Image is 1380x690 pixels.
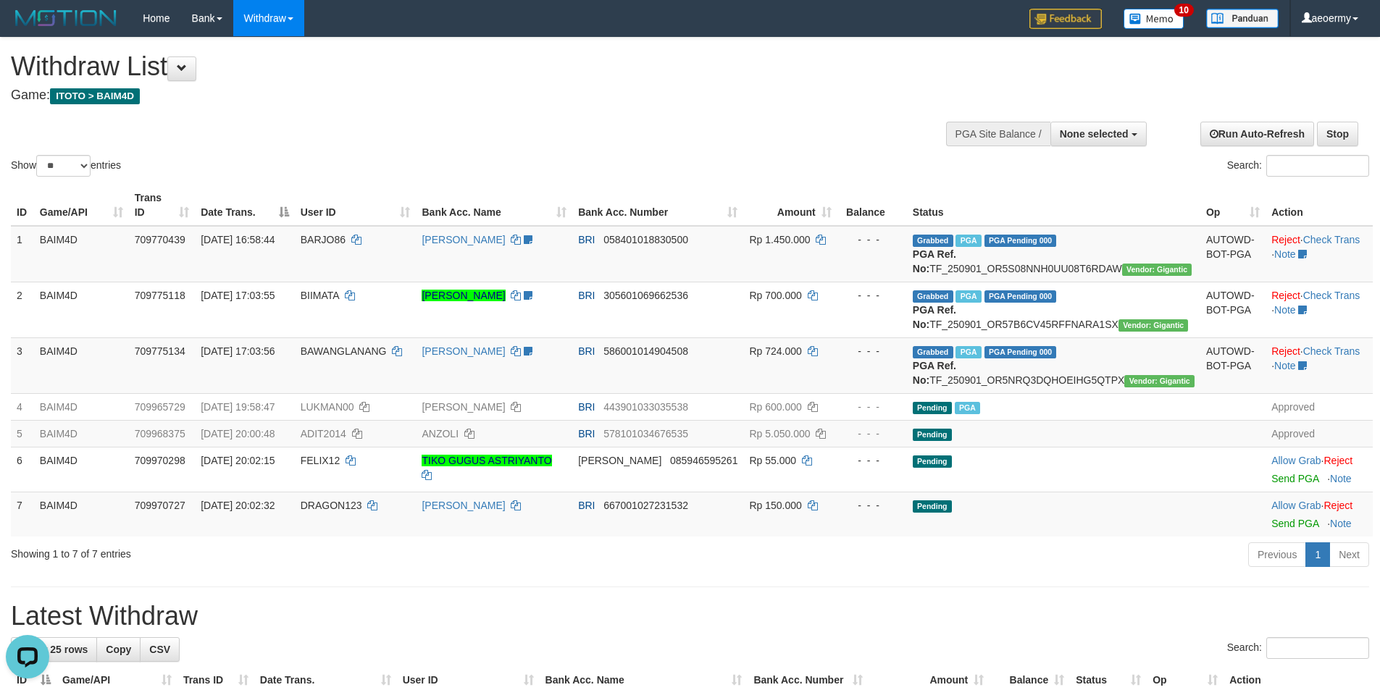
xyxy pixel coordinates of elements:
[11,155,121,177] label: Show entries
[603,428,688,439] span: Copy 578101034676535 to clipboard
[946,122,1050,146] div: PGA Site Balance /
[1200,282,1266,337] td: AUTOWD-BOT-PGA
[913,290,953,303] span: Grabbed
[749,290,801,301] span: Rp 700.000
[301,428,346,439] span: ADIT2014
[984,346,1057,358] span: PGA Pending
[572,185,743,226] th: Bank Acc. Number: activate to sort column ascending
[34,226,129,282] td: BAIM4D
[749,401,801,413] span: Rp 600.000
[195,185,295,226] th: Date Trans.: activate to sort column descending
[1029,9,1102,29] img: Feedback.jpg
[34,492,129,537] td: BAIM4D
[1266,185,1373,226] th: Action
[34,337,129,393] td: BAIM4D
[1266,637,1369,659] input: Search:
[913,500,952,513] span: Pending
[749,500,801,511] span: Rp 150.000
[135,401,185,413] span: 709965729
[1274,304,1296,316] a: Note
[913,455,952,468] span: Pending
[1305,542,1330,567] a: 1
[201,500,275,511] span: [DATE] 20:02:32
[578,290,595,301] span: BRI
[1200,122,1314,146] a: Run Auto-Refresh
[913,235,953,247] span: Grabbed
[843,426,901,441] div: - - -
[843,498,901,513] div: - - -
[984,235,1057,247] span: PGA Pending
[50,88,140,104] span: ITOTO > BAIM4D
[603,234,688,245] span: Copy 058401018830500 to clipboard
[837,185,907,226] th: Balance
[955,235,981,247] span: Marked by aeoyuva
[1206,9,1279,28] img: panduan.png
[135,290,185,301] span: 709775118
[11,393,34,420] td: 4
[422,234,505,245] a: [PERSON_NAME]
[1124,375,1195,387] span: Vendor URL: https://order5.1velocity.biz
[201,455,275,466] span: [DATE] 20:02:15
[578,500,595,511] span: BRI
[96,637,141,662] a: Copy
[422,500,505,511] a: [PERSON_NAME]
[670,455,737,466] span: Copy 085946595261 to clipboard
[416,185,572,226] th: Bank Acc. Name: activate to sort column ascending
[422,401,505,413] a: [PERSON_NAME]
[106,644,131,655] span: Copy
[34,447,129,492] td: BAIM4D
[11,492,34,537] td: 7
[1330,518,1352,529] a: Note
[201,345,275,357] span: [DATE] 17:03:56
[843,344,901,358] div: - - -
[201,234,275,245] span: [DATE] 16:58:44
[11,602,1369,631] h1: Latest Withdraw
[11,226,34,282] td: 1
[1274,248,1296,260] a: Note
[301,455,340,466] span: FELIX12
[1200,185,1266,226] th: Op: activate to sort column ascending
[1227,637,1369,659] label: Search:
[301,345,387,357] span: BAWANGLANANG
[1266,492,1373,537] td: ·
[1303,290,1360,301] a: Check Trans
[295,185,417,226] th: User ID: activate to sort column ascending
[11,52,906,81] h1: Withdraw List
[1118,319,1189,332] span: Vendor URL: https://order5.1velocity.biz
[603,500,688,511] span: Copy 667001027231532 to clipboard
[1317,122,1358,146] a: Stop
[129,185,196,226] th: Trans ID: activate to sort column ascending
[1271,500,1323,511] span: ·
[135,500,185,511] span: 709970727
[1329,542,1369,567] a: Next
[913,402,952,414] span: Pending
[843,232,901,247] div: - - -
[135,234,185,245] span: 709770439
[1248,542,1306,567] a: Previous
[907,282,1200,337] td: TF_250901_OR57B6CV45RFFNARA1SX
[749,234,810,245] span: Rp 1.450.000
[422,345,505,357] a: [PERSON_NAME]
[1323,500,1352,511] a: Reject
[34,185,129,226] th: Game/API: activate to sort column ascending
[913,360,956,386] b: PGA Ref. No:
[301,234,346,245] span: BARJO86
[578,401,595,413] span: BRI
[578,345,595,357] span: BRI
[140,637,180,662] a: CSV
[422,455,551,466] a: TIKO GUGUS ASTRIYANTO
[907,226,1200,282] td: TF_250901_OR5S08NNH0UU08T6RDAW
[603,401,688,413] span: Copy 443901033035538 to clipboard
[1266,226,1373,282] td: · ·
[1122,264,1192,276] span: Vendor URL: https://order5.1velocity.biz
[1330,473,1352,484] a: Note
[578,428,595,439] span: BRI
[1266,420,1373,447] td: Approved
[1174,4,1194,17] span: 10
[1323,455,1352,466] a: Reject
[1227,155,1369,177] label: Search:
[1266,337,1373,393] td: · ·
[301,290,339,301] span: BIIMATA
[913,346,953,358] span: Grabbed
[301,500,362,511] span: DRAGON123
